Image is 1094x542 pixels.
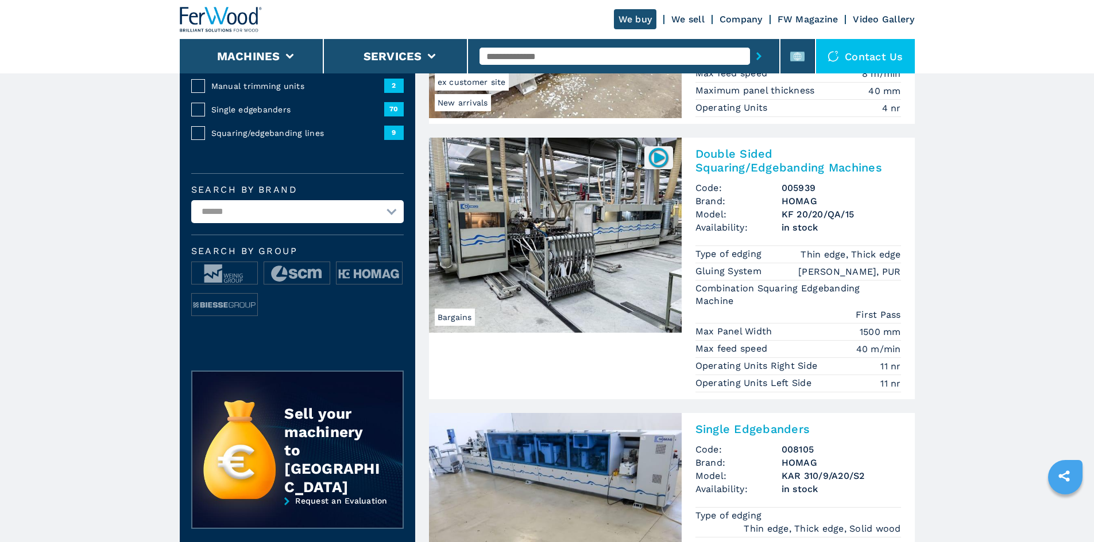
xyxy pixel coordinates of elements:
span: in stock [782,482,901,496]
em: 1500 mm [860,325,901,338]
em: 8 m/min [862,67,901,80]
a: Company [720,14,763,25]
p: Max feed speed [695,67,771,80]
span: 70 [384,102,404,116]
h2: Single Edgebanders [695,422,901,436]
h3: 005939 [782,181,901,194]
span: Single edgebanders [211,104,384,115]
a: We buy [614,9,657,29]
p: Operating Units Left Side [695,377,815,389]
em: 40 mm [868,84,900,98]
em: 11 nr [880,377,900,390]
a: Request an Evaluation [191,496,404,537]
p: Max Panel Width [695,325,775,338]
span: Brand: [695,456,782,469]
span: Code: [695,443,782,456]
span: ex customer site [435,73,509,91]
h3: HOMAG [782,456,901,469]
span: Availability: [695,482,782,496]
span: Availability: [695,221,782,234]
p: Max feed speed [695,342,771,355]
h3: HOMAG [782,194,901,208]
span: 9 [384,126,404,139]
h3: KAR 310/9/A20/S2 [782,469,901,482]
img: image [192,262,257,285]
p: Type of edging [695,248,765,260]
span: New arrivals [435,94,491,111]
p: Type of edging [695,509,765,522]
img: Contact us [828,50,839,62]
button: submit-button [750,43,768,69]
em: 11 nr [880,360,900,373]
p: Operating Units Right Side [695,360,821,372]
iframe: Chat [1045,490,1085,533]
img: image [337,262,402,285]
a: FW Magazine [778,14,838,25]
span: Code: [695,181,782,194]
button: Machines [217,49,280,63]
em: [PERSON_NAME], PUR [798,265,901,278]
a: Double Sided Squaring/Edgebanding Machines HOMAG KF 20/20/QA/15Bargains005939Double Sided Squarin... [429,138,915,399]
label: Search by brand [191,185,404,194]
span: Bargains [435,309,475,326]
p: Combination Squaring Edgebanding Machine [695,282,901,308]
img: Ferwood [180,7,262,32]
span: Brand: [695,194,782,208]
img: 005939 [647,146,670,169]
a: Video Gallery [853,14,914,25]
em: Thin edge, Thick edge [801,248,900,261]
em: First Pass [856,308,901,321]
span: Model: [695,469,782,482]
span: 2 [384,79,404,92]
span: Model: [695,208,782,221]
h2: Double Sided Squaring/Edgebanding Machines [695,147,901,174]
img: image [264,262,330,285]
h3: 008105 [782,443,901,456]
img: image [192,294,257,317]
span: Squaring/edgebanding lines [211,127,384,139]
em: Thin edge, Thick edge, Solid wood [744,522,900,535]
h3: KF 20/20/QA/15 [782,208,901,221]
img: Double Sided Squaring/Edgebanding Machines HOMAG KF 20/20/QA/15 [429,138,682,333]
span: Search by group [191,247,404,256]
div: Contact us [816,39,915,73]
button: Services [364,49,422,63]
a: We sell [671,14,705,25]
a: sharethis [1050,462,1078,490]
p: Maximum panel thickness [695,84,818,97]
span: Manual trimming units [211,80,384,92]
div: Sell your machinery to [GEOGRAPHIC_DATA] [284,404,380,496]
span: in stock [782,221,901,234]
p: Operating Units [695,102,771,114]
p: Gluing System [695,265,765,278]
em: 4 nr [882,102,901,115]
em: 40 m/min [856,342,901,356]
